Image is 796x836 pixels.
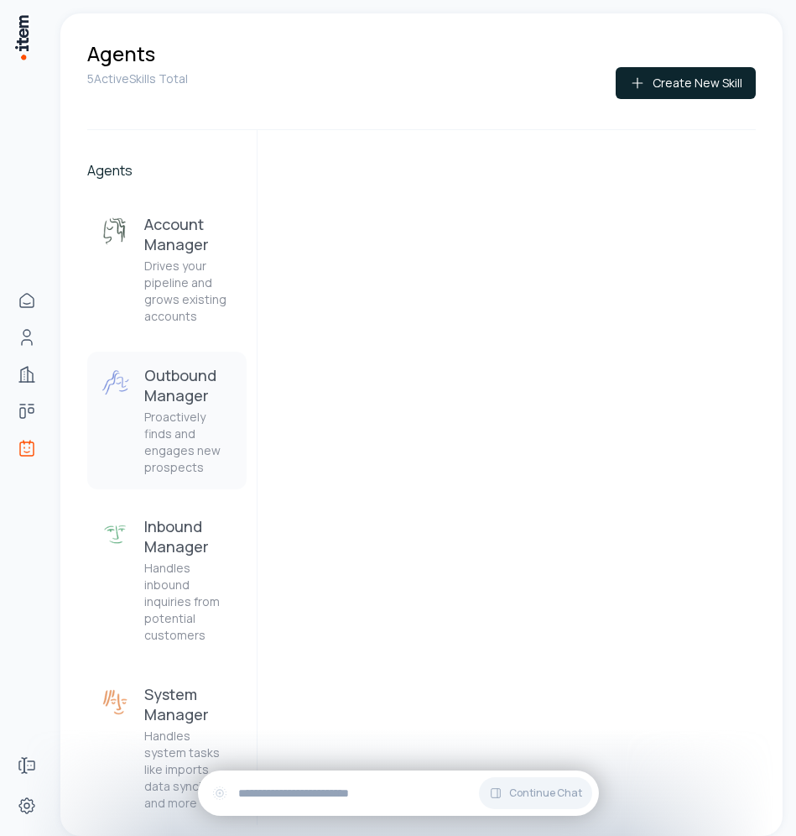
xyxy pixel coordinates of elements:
button: Account ManagerAccount ManagerDrives your pipeline and grows existing accounts [87,201,247,338]
a: Forms [10,749,44,782]
button: Continue Chat [479,777,592,809]
a: People [10,321,44,354]
div: Continue Chat [198,771,599,816]
a: Settings [10,789,44,823]
button: Inbound ManagerInbound ManagerHandles inbound inquiries from potential customers [87,503,247,657]
p: Proactively finds and engages new prospects [144,409,233,476]
a: Home [10,284,44,317]
span: Continue Chat [509,786,582,800]
p: 5 Active Skills Total [87,71,188,87]
button: Create New Skill [616,67,756,99]
h2: Agents [87,160,247,180]
a: Companies [10,358,44,391]
h3: System Manager [144,684,233,724]
button: Outbound ManagerOutbound ManagerProactively finds and engages new prospects [87,352,247,489]
h3: Outbound Manager [144,365,233,405]
img: System Manager [101,687,131,718]
h3: Account Manager [144,214,233,254]
h3: Inbound Manager [144,516,233,556]
a: Deals [10,394,44,428]
button: System ManagerSystem ManagerHandles system tasks like imports, data syncing, and more [87,671,247,825]
img: Account Manager [101,217,131,248]
p: Drives your pipeline and grows existing accounts [144,258,233,325]
h1: Agents [87,40,155,67]
a: Agents [10,431,44,465]
img: Inbound Manager [101,520,131,550]
p: Handles system tasks like imports, data syncing, and more [144,728,233,812]
img: Item Brain Logo [13,13,30,61]
img: Outbound Manager [101,368,131,399]
p: Handles inbound inquiries from potential customers [144,560,233,644]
